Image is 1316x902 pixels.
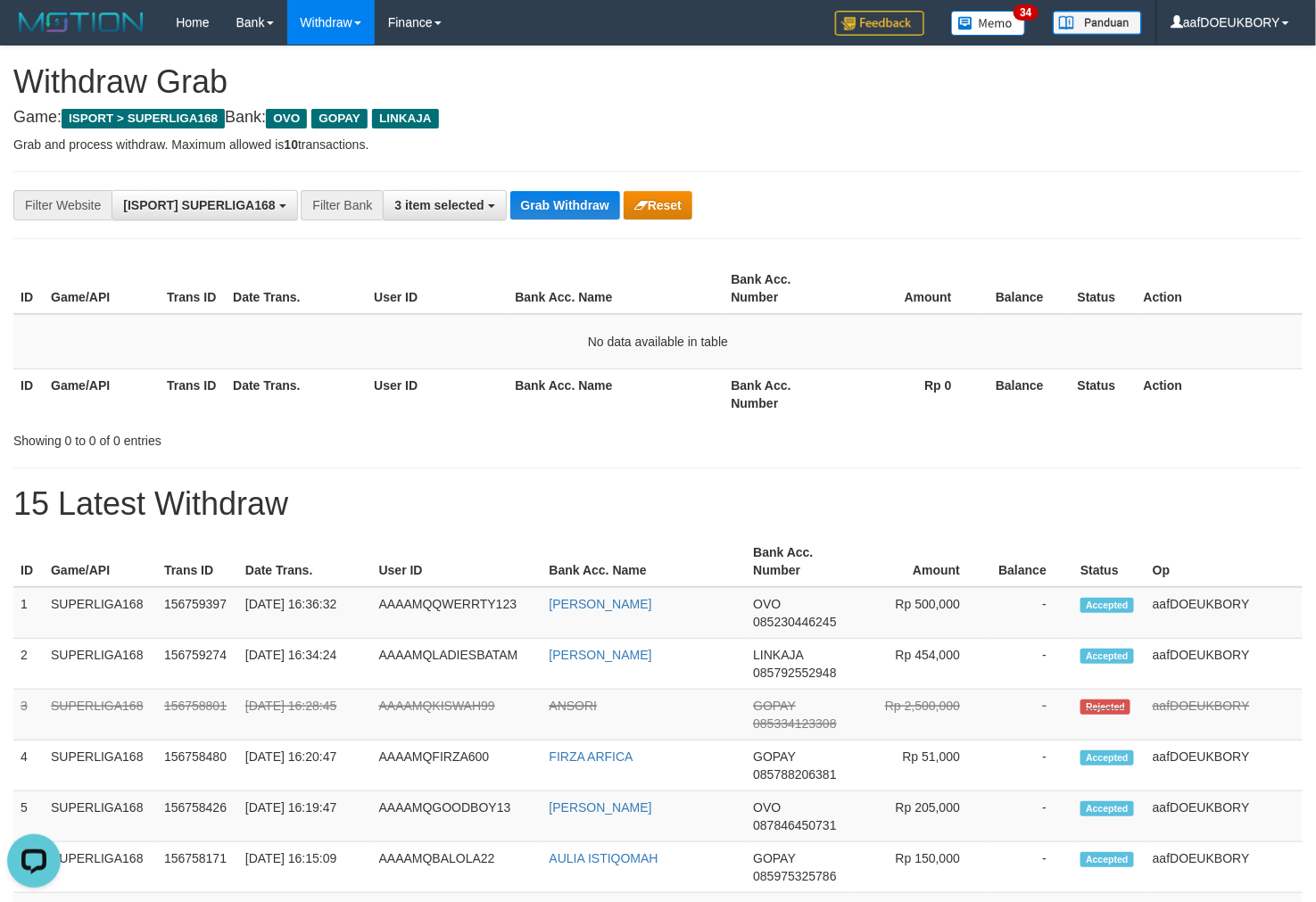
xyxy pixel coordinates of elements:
td: 4 [13,741,44,791]
a: FIRZA ARFICA [550,749,633,764]
th: Trans ID [160,263,226,314]
th: Bank Acc. Name [542,536,747,587]
th: Bank Acc. Number [724,368,840,419]
th: Action [1137,263,1303,314]
a: [PERSON_NAME] [550,648,652,662]
img: Feedback.jpg [835,11,924,36]
th: ID [13,536,44,587]
td: - [987,587,1073,639]
td: aafDOEUKBORY [1146,791,1303,842]
td: 3 [13,690,44,741]
th: Balance [979,263,1071,314]
h1: 15 Latest Withdraw [13,486,1303,522]
span: Copy 085788206381 to clipboard [753,767,836,782]
h1: Withdraw Grab [13,64,1303,100]
th: Game/API [44,263,160,314]
th: Balance [987,536,1073,587]
div: Filter Website [13,190,112,220]
td: 156758171 [157,842,238,893]
td: 156759274 [157,639,238,690]
span: LINKAJA [372,109,439,128]
td: [DATE] 16:36:32 [238,587,372,639]
a: ANSORI [550,699,598,713]
button: Reset [624,191,692,219]
td: [DATE] 16:19:47 [238,791,372,842]
td: AAAAMQKISWAH99 [372,690,542,741]
th: Date Trans. [226,263,367,314]
th: Game/API [44,368,160,419]
th: Op [1146,536,1303,587]
th: User ID [372,536,542,587]
a: [PERSON_NAME] [550,800,652,815]
td: SUPERLIGA168 [44,690,157,741]
th: Status [1071,368,1137,419]
th: Status [1071,263,1137,314]
div: Filter Bank [301,190,383,220]
td: - [987,741,1073,791]
span: OVO [753,597,781,611]
th: Bank Acc. Number [746,536,856,587]
td: 156758801 [157,690,238,741]
td: aafDOEUKBORY [1146,741,1303,791]
img: Button%20Memo.svg [951,11,1026,36]
th: Amount [856,536,987,587]
td: Rp 2,500,000 [856,690,987,741]
td: - [987,690,1073,741]
td: 156758426 [157,791,238,842]
th: Bank Acc. Name [508,263,724,314]
th: Date Trans. [238,536,372,587]
button: Grab Withdraw [510,191,620,219]
td: SUPERLIGA168 [44,639,157,690]
img: MOTION_logo.png [13,9,149,36]
td: 1 [13,587,44,639]
button: 3 item selected [383,190,506,220]
button: Open LiveChat chat widget [7,7,61,61]
span: 3 item selected [394,198,484,212]
td: - [987,791,1073,842]
div: Showing 0 to 0 of 0 entries [13,425,535,450]
td: SUPERLIGA168 [44,791,157,842]
th: ID [13,263,44,314]
th: Bank Acc. Number [724,263,840,314]
span: [ISPORT] SUPERLIGA168 [123,198,275,212]
td: Rp 51,000 [856,741,987,791]
td: 156759397 [157,587,238,639]
a: [PERSON_NAME] [550,597,652,611]
span: GOPAY [753,749,795,764]
th: Balance [979,368,1071,419]
td: 2 [13,639,44,690]
th: Date Trans. [226,368,367,419]
td: 5 [13,791,44,842]
button: [ISPORT] SUPERLIGA168 [112,190,297,220]
td: AAAAMQLADIESBATAM [372,639,542,690]
span: Copy 085792552948 to clipboard [753,666,836,680]
td: aafDOEUKBORY [1146,842,1303,893]
th: Status [1073,536,1146,587]
th: Trans ID [160,368,226,419]
span: Copy 085975325786 to clipboard [753,869,836,883]
td: AAAAMQBALOLA22 [372,842,542,893]
span: Accepted [1080,801,1134,816]
span: Accepted [1080,598,1134,613]
th: Action [1137,368,1303,419]
span: Copy 085230446245 to clipboard [753,615,836,629]
th: ID [13,368,44,419]
td: AAAAMQGOODBOY13 [372,791,542,842]
span: ISPORT > SUPERLIGA168 [62,109,225,128]
span: GOPAY [753,851,795,865]
td: - [987,639,1073,690]
span: LINKAJA [753,648,803,662]
td: aafDOEUKBORY [1146,690,1303,741]
td: AAAAMQQWERRTY123 [372,587,542,639]
span: 34 [1014,4,1038,21]
th: User ID [367,263,508,314]
td: No data available in table [13,314,1303,369]
td: Rp 150,000 [856,842,987,893]
span: GOPAY [753,699,795,713]
span: Accepted [1080,852,1134,867]
span: OVO [266,109,307,128]
td: [DATE] 16:28:45 [238,690,372,741]
td: Rp 454,000 [856,639,987,690]
span: Rejected [1080,699,1130,715]
span: Accepted [1080,750,1134,765]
